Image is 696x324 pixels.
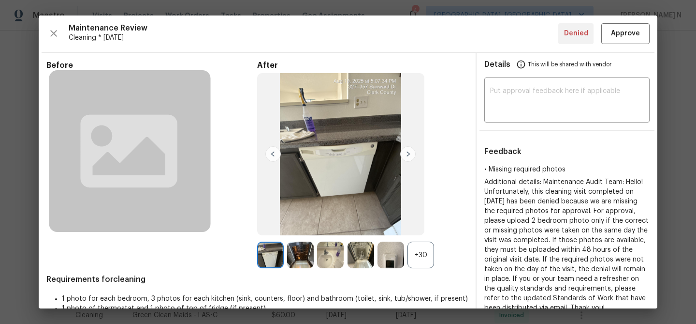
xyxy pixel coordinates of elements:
span: Before [46,61,257,70]
span: Requirements for cleaning [46,275,468,284]
img: right-chevron-button-url [400,146,416,162]
span: Cleaning * [DATE] [69,33,558,43]
span: Approve [611,28,640,40]
span: Maintenance Review [69,23,558,33]
span: After [257,61,468,70]
span: Feedback [484,148,522,155]
li: 1 photo for each bedroom, 3 photos for each kitchen (sink, counters, floor) and bathroom (toilet,... [62,294,468,304]
li: 1 photo of thermostat and 1 photo of top of fridge (if present) [62,304,468,313]
button: Approve [601,23,650,44]
span: This will be shared with vendor [528,53,611,76]
span: • Missing required photos [484,166,565,173]
div: +30 [407,242,434,268]
img: left-chevron-button-url [265,146,281,162]
span: Details [484,53,510,76]
span: Additional details: Maintenance Audit Team: Hello! Unfortunately, this cleaning visit completed o... [484,179,649,311]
